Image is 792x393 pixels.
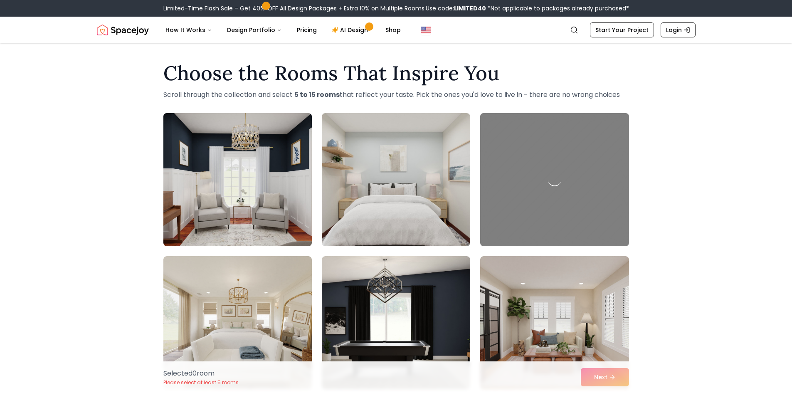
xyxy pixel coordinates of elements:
[294,90,340,99] strong: 5 to 15 rooms
[163,256,312,389] img: Room room-4
[480,256,629,389] img: Room room-6
[325,22,377,38] a: AI Design
[661,22,696,37] a: Login
[97,22,149,38] a: Spacejoy
[322,256,470,389] img: Room room-5
[590,22,654,37] a: Start Your Project
[163,379,239,386] p: Please select at least 5 rooms
[159,22,407,38] nav: Main
[322,113,470,246] img: Room room-2
[160,110,316,250] img: Room room-1
[421,25,431,35] img: United States
[454,4,486,12] b: LIMITED40
[220,22,289,38] button: Design Portfolio
[290,22,323,38] a: Pricing
[97,22,149,38] img: Spacejoy Logo
[163,90,629,100] p: Scroll through the collection and select that reflect your taste. Pick the ones you'd love to liv...
[163,368,239,378] p: Selected 0 room
[379,22,407,38] a: Shop
[159,22,219,38] button: How It Works
[426,4,486,12] span: Use code:
[163,4,629,12] div: Limited-Time Flash Sale – Get 40% OFF All Design Packages + Extra 10% on Multiple Rooms.
[486,4,629,12] span: *Not applicable to packages already purchased*
[97,17,696,43] nav: Global
[163,63,629,83] h1: Choose the Rooms That Inspire You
